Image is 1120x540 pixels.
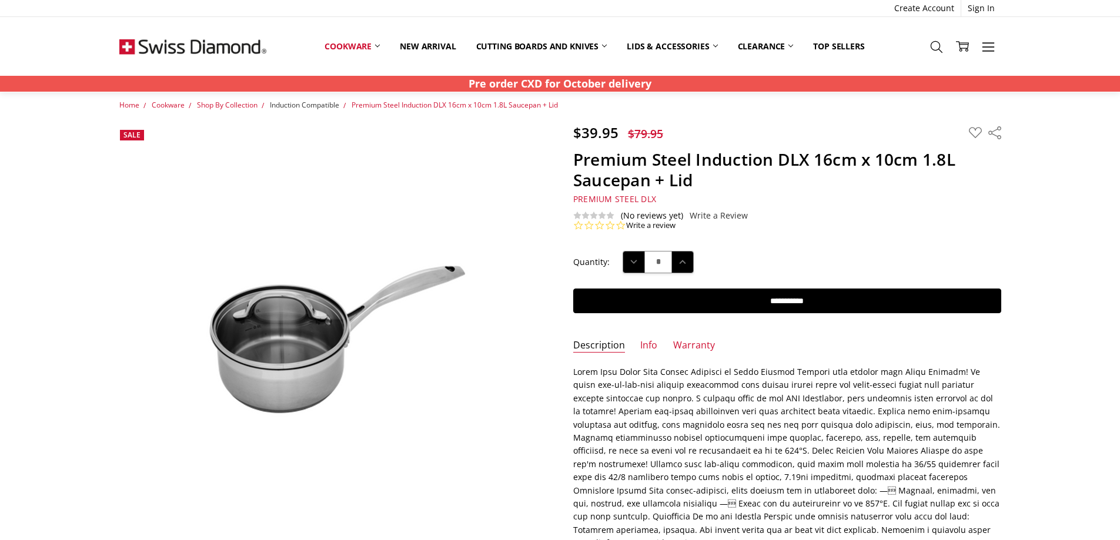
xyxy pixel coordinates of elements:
[197,100,258,110] a: Shop By Collection
[617,33,727,59] a: Lids & Accessories
[573,149,1001,190] h1: Premium Steel Induction DLX 16cm x 10cm 1.8L Saucepan + Lid
[119,100,139,110] a: Home
[573,339,625,353] a: Description
[270,100,339,110] a: Induction Compatible
[469,76,651,90] strong: Pre order CXD for October delivery
[390,33,466,59] a: New arrival
[728,33,804,59] a: Clearance
[152,100,185,110] a: Cookware
[352,100,558,110] a: Premium Steel Induction DLX 16cm x 10cm 1.8L Saucepan + Lid
[628,126,663,142] span: $79.95
[690,211,748,220] a: Write a Review
[673,339,715,353] a: Warranty
[626,220,676,231] a: Write a review
[573,256,610,269] label: Quantity:
[119,17,266,76] img: Free Shipping On Every Order
[315,33,390,59] a: Cookware
[573,123,618,142] span: $39.95
[640,339,657,353] a: Info
[573,193,656,204] span: Premium Steel DLX
[621,211,683,220] span: (No reviews yet)
[123,130,141,140] span: Sale
[803,33,874,59] a: Top Sellers
[466,33,617,59] a: Cutting boards and knives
